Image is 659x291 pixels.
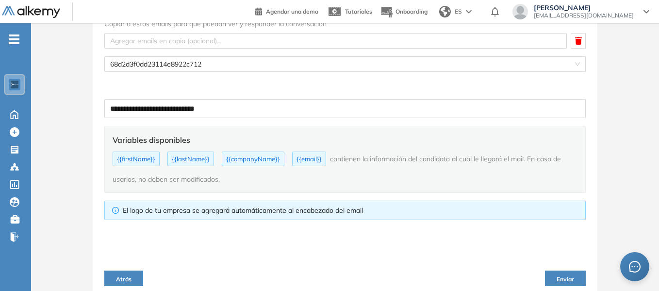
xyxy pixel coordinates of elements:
img: https://assets.alkemy.org/workspaces/1802/d452bae4-97f6-47ab-b3bf-1c40240bc960.jpg [11,81,18,88]
h5: Variables disponibles [113,134,577,146]
span: Agendar una demo [266,8,318,15]
button: Atrás [104,271,143,286]
div: El logo de tu empresa se agregará automáticamente al encabezado del email [123,205,578,216]
img: Logo [2,6,60,18]
button: Onboarding [380,1,428,22]
span: ES [455,7,462,16]
img: arrow [466,10,472,14]
span: 68d2d3f0dd23114e8922c712 [110,57,580,71]
span: [EMAIL_ADDRESS][DOMAIN_NAME] [534,12,634,19]
span: {{firstName}} [113,152,160,166]
a: Agendar una demo [255,5,318,17]
span: [PERSON_NAME] [534,4,634,12]
span: {{lastName}} [167,152,214,166]
span: Enviar [557,275,574,283]
img: world [439,6,451,17]
span: Copiar a estos emails para que puedan ver y responder la conversación [104,19,586,29]
span: Atrás [116,275,132,283]
span: message [629,261,641,273]
span: contienen la información del candidato al cual le llegará el mail. En caso de usarlos, no deben s... [113,154,561,184]
span: info-circle [112,207,119,214]
span: Onboarding [395,8,428,15]
span: Tutoriales [345,8,372,15]
span: {{email}} [292,152,326,166]
button: Eliminar todos los correos [571,33,586,49]
span: {{companyName}} [222,152,284,166]
button: Enviar [545,271,586,286]
i: - [9,38,19,40]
